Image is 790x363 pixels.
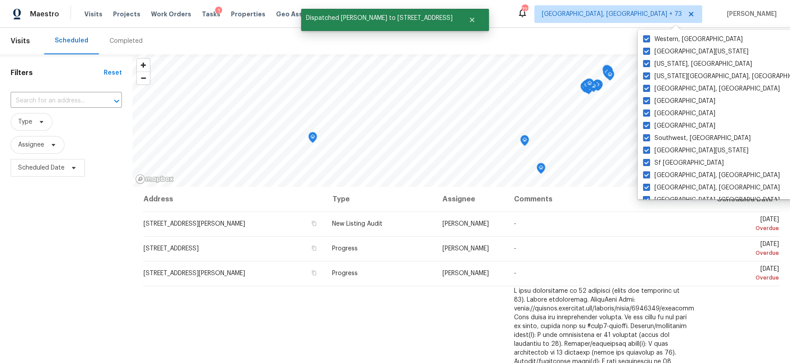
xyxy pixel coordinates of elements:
span: [PERSON_NAME] [442,221,489,227]
button: Copy Address [310,219,318,227]
span: Maestro [30,10,59,19]
span: Dispatched [PERSON_NAME] to [STREET_ADDRESS] [301,9,457,27]
div: Map marker [584,79,593,92]
span: Scheduled Date [18,163,64,172]
h1: Filters [11,68,104,77]
label: [GEOGRAPHIC_DATA] [643,97,715,106]
label: [GEOGRAPHIC_DATA] [643,109,715,118]
label: [GEOGRAPHIC_DATA][US_STATE] [643,146,748,155]
span: Progress [332,246,358,252]
span: Tasks [202,11,220,17]
span: [DATE] [705,241,779,257]
label: Southwest, [GEOGRAPHIC_DATA] [643,134,751,143]
span: Assignee [18,140,44,149]
label: [GEOGRAPHIC_DATA], [GEOGRAPHIC_DATA] [643,196,780,204]
button: Zoom out [137,72,150,84]
div: Map marker [308,132,317,146]
th: Comments [507,187,698,212]
span: [DATE] [705,216,779,233]
div: 723 [522,5,528,14]
span: New Listing Audit [332,221,382,227]
label: Western, [GEOGRAPHIC_DATA] [643,35,743,44]
div: Scheduled [55,36,88,45]
span: - [514,270,516,276]
button: Zoom in [137,59,150,72]
div: Overdue [705,224,779,233]
label: [US_STATE], [GEOGRAPHIC_DATA] [643,60,752,68]
span: [STREET_ADDRESS][PERSON_NAME] [144,221,245,227]
div: Map marker [593,80,601,94]
span: [PERSON_NAME] [442,270,489,276]
span: [DATE] [705,266,779,282]
label: [GEOGRAPHIC_DATA] [643,121,715,130]
span: [STREET_ADDRESS] [144,246,199,252]
th: Type [325,187,435,212]
span: Visits [84,10,102,19]
span: Type [18,117,32,126]
span: Progress [332,270,358,276]
th: Assignee [435,187,507,212]
th: Scheduled Date ↑ [698,187,779,212]
div: Completed [110,37,143,45]
div: Map marker [604,66,612,79]
button: Copy Address [310,244,318,252]
div: Overdue [705,273,779,282]
label: [GEOGRAPHIC_DATA], [GEOGRAPHIC_DATA] [643,183,780,192]
div: Map marker [520,135,529,149]
th: Address [143,187,325,212]
a: Mapbox homepage [135,174,174,184]
div: Map marker [602,65,611,79]
button: Copy Address [310,269,318,277]
canvas: Map [132,54,790,187]
span: Projects [113,10,140,19]
div: Map marker [593,79,602,93]
span: - [514,221,516,227]
div: 1 [215,7,222,15]
span: [GEOGRAPHIC_DATA], [GEOGRAPHIC_DATA] + 73 [542,10,682,19]
div: Map marker [580,82,589,95]
div: Overdue [705,249,779,257]
label: [GEOGRAPHIC_DATA], [GEOGRAPHIC_DATA] [643,84,780,93]
span: [PERSON_NAME] [723,10,777,19]
div: Map marker [603,68,612,81]
button: Close [457,11,487,29]
label: [GEOGRAPHIC_DATA], [GEOGRAPHIC_DATA] [643,171,780,180]
span: Work Orders [151,10,191,19]
span: [STREET_ADDRESS][PERSON_NAME] [144,270,245,276]
span: - [514,246,516,252]
span: Visits [11,31,30,51]
span: Properties [231,10,265,19]
div: Map marker [582,80,591,94]
div: Map marker [585,79,594,92]
label: [GEOGRAPHIC_DATA][US_STATE] [643,47,748,56]
label: Sf [GEOGRAPHIC_DATA] [643,159,724,167]
div: Map marker [537,163,545,177]
span: [PERSON_NAME] [442,246,489,252]
span: Geo Assignments [276,10,333,19]
div: Reset [104,68,122,77]
input: Search for an address... [11,94,97,108]
button: Open [110,95,123,107]
div: Map marker [605,70,614,83]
